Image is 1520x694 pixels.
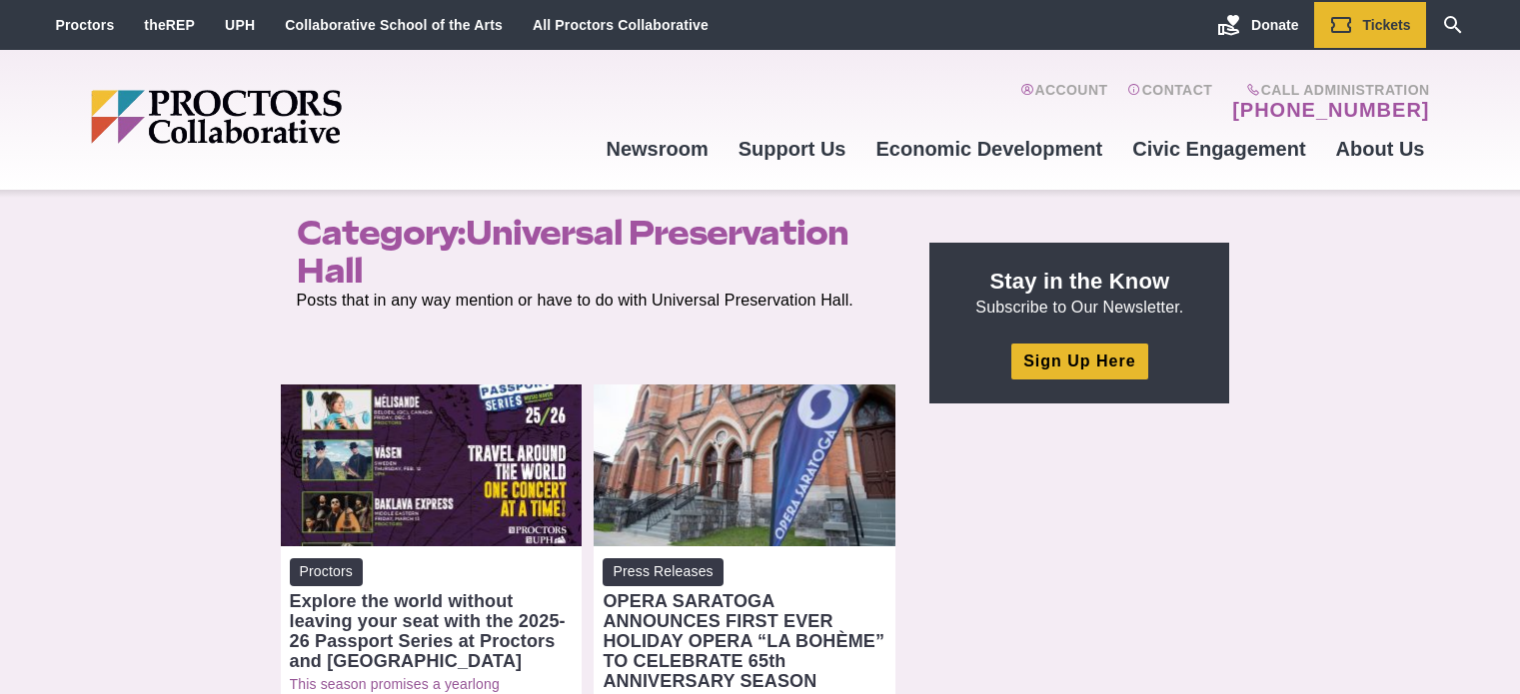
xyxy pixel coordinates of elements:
span: Press Releases [603,558,723,585]
a: Collaborative School of the Arts [285,17,503,33]
a: Search [1426,2,1480,48]
span: Tickets [1363,17,1411,33]
p: Subscribe to Our Newsletter. [953,267,1205,319]
h1: Category: [297,214,884,290]
strong: Stay in the Know [990,269,1170,294]
a: Proctors [56,17,115,33]
a: Press Releases OPERA SARATOGA ANNOUNCES FIRST EVER HOLIDAY OPERA “LA BOHÈME” TO CELEBRATE 65th AN... [603,558,886,690]
a: Civic Engagement [1117,122,1320,176]
a: About Us [1321,122,1440,176]
a: Account [1020,82,1107,122]
a: [PHONE_NUMBER] [1232,98,1429,122]
a: Newsroom [591,122,723,176]
span: Call Administration [1226,82,1429,98]
a: theREP [144,17,195,33]
a: Donate [1202,2,1313,48]
a: Support Us [724,122,861,176]
a: UPH [225,17,255,33]
a: Contact [1127,82,1212,122]
img: Proctors logo [91,90,496,144]
a: All Proctors Collaborative [533,17,709,33]
span: Donate [1251,17,1298,33]
div: Explore the world without leaving your seat with the 2025-26 Passport Series at Proctors and [GEO... [290,591,574,671]
div: OPERA SARATOGA ANNOUNCES FIRST EVER HOLIDAY OPERA “LA BOHÈME” TO CELEBRATE 65th ANNIVERSARY SEASON [603,591,886,691]
p: Posts that in any way mention or have to do with Universal Preservation Hall. [297,290,884,312]
a: Proctors Explore the world without leaving your seat with the 2025-26 Passport Series at Proctors... [290,558,574,670]
a: Tickets [1314,2,1426,48]
a: Economic Development [861,122,1118,176]
span: Proctors [290,558,363,585]
a: Sign Up Here [1011,344,1147,378]
span: Universal Preservation Hall [297,213,848,291]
